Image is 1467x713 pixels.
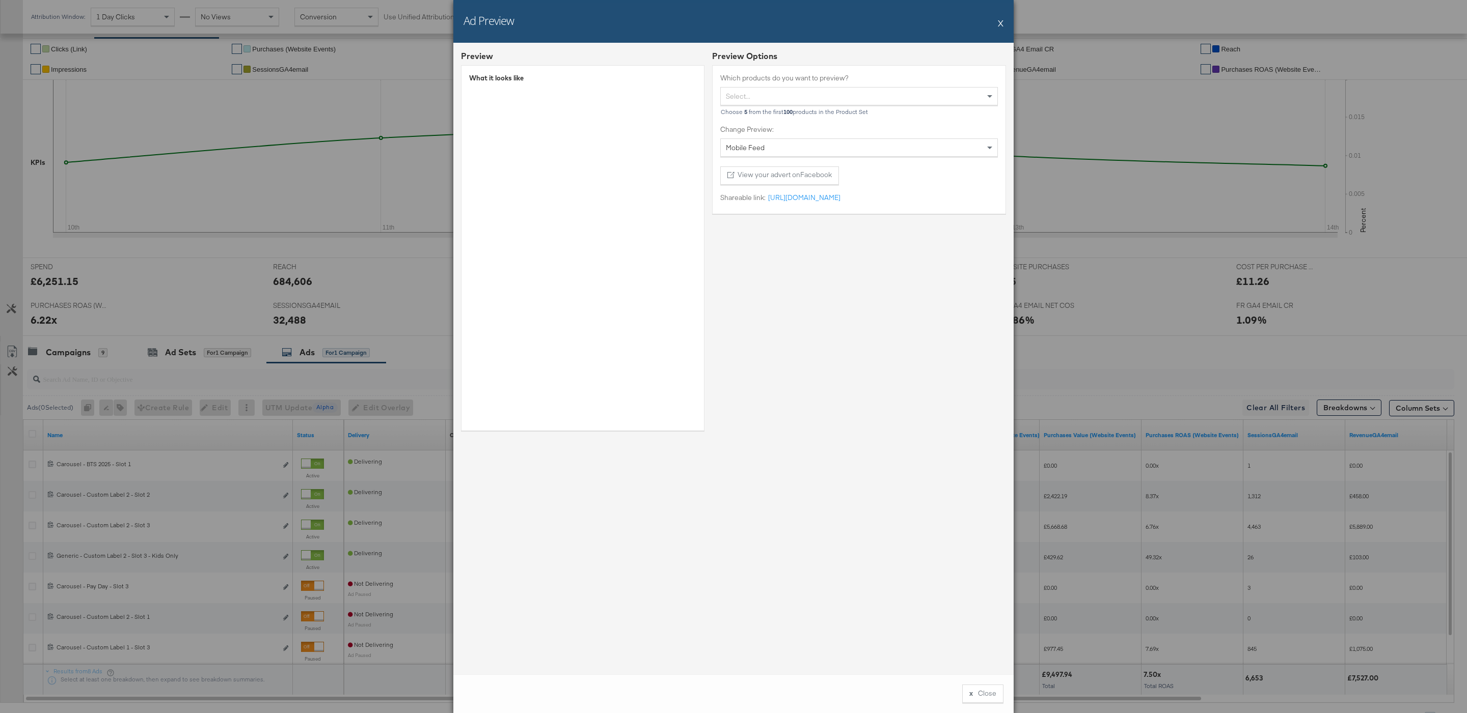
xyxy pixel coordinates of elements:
a: [URL][DOMAIN_NAME] [766,193,840,203]
h2: Ad Preview [464,13,514,28]
label: Which products do you want to preview? [720,73,998,83]
button: X [998,13,1003,33]
span: Mobile Feed [726,143,765,152]
b: 100 [783,108,793,116]
div: Choose from the first products in the Product Set [720,108,998,116]
div: What it looks like [469,73,696,83]
div: Select... [721,88,997,105]
b: 5 [744,108,747,116]
button: xClose [962,685,1003,703]
div: x [969,689,973,698]
div: Preview [461,50,493,62]
button: View your advert onFacebook [720,166,839,185]
label: Shareable link: [720,193,766,203]
div: Preview Options [712,50,1006,62]
label: Change Preview: [720,125,998,134]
